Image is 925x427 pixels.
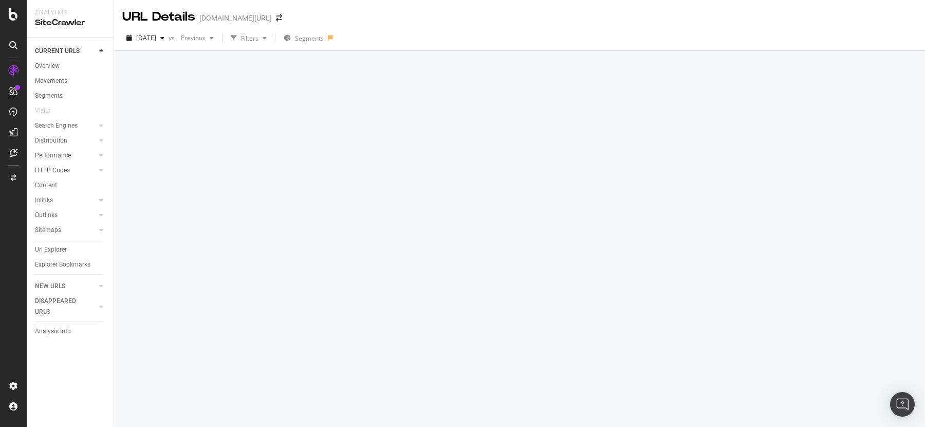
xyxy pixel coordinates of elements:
[35,281,65,292] div: NEW URLS
[35,61,60,72] div: Overview
[35,165,70,176] div: HTTP Codes
[122,30,169,46] button: [DATE]
[35,76,106,86] a: Movements
[890,392,915,417] div: Open Intercom Messenger
[35,46,96,57] a: CURRENT URLS
[35,120,78,131] div: Search Engines
[35,195,53,206] div: Inlinks
[35,225,96,236] a: Sitemaps
[35,259,106,270] a: Explorer Bookmarks
[35,135,67,146] div: Distribution
[177,33,206,42] span: Previous
[280,30,328,46] button: Segments
[35,225,61,236] div: Sitemaps
[35,180,57,191] div: Content
[35,17,105,29] div: SiteCrawler
[35,180,106,191] a: Content
[35,120,96,131] a: Search Engines
[169,33,177,42] span: vs
[276,14,282,22] div: arrow-right-arrow-left
[35,210,58,221] div: Outlinks
[35,8,105,17] div: Analytics
[136,33,156,42] span: 2025 Jul. 8th
[35,195,96,206] a: Inlinks
[35,326,71,337] div: Analysis Info
[35,135,96,146] a: Distribution
[199,13,272,23] div: [DOMAIN_NAME][URL]
[35,76,67,86] div: Movements
[35,210,96,221] a: Outlinks
[35,296,87,317] div: DISAPPEARED URLS
[35,244,67,255] div: Url Explorer
[241,34,258,43] div: Filters
[35,91,63,101] div: Segments
[35,259,90,270] div: Explorer Bookmarks
[35,150,96,161] a: Performance
[35,105,50,116] div: Visits
[35,296,96,317] a: DISAPPEARED URLS
[35,61,106,72] a: Overview
[35,326,106,337] a: Analysis Info
[177,30,218,46] button: Previous
[227,30,271,46] button: Filters
[35,46,80,57] div: CURRENT URLS
[35,91,106,101] a: Segments
[35,105,61,116] a: Visits
[35,281,96,292] a: NEW URLS
[35,165,96,176] a: HTTP Codes
[295,34,324,43] span: Segments
[35,244,106,255] a: Url Explorer
[35,150,71,161] div: Performance
[122,8,195,26] div: URL Details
